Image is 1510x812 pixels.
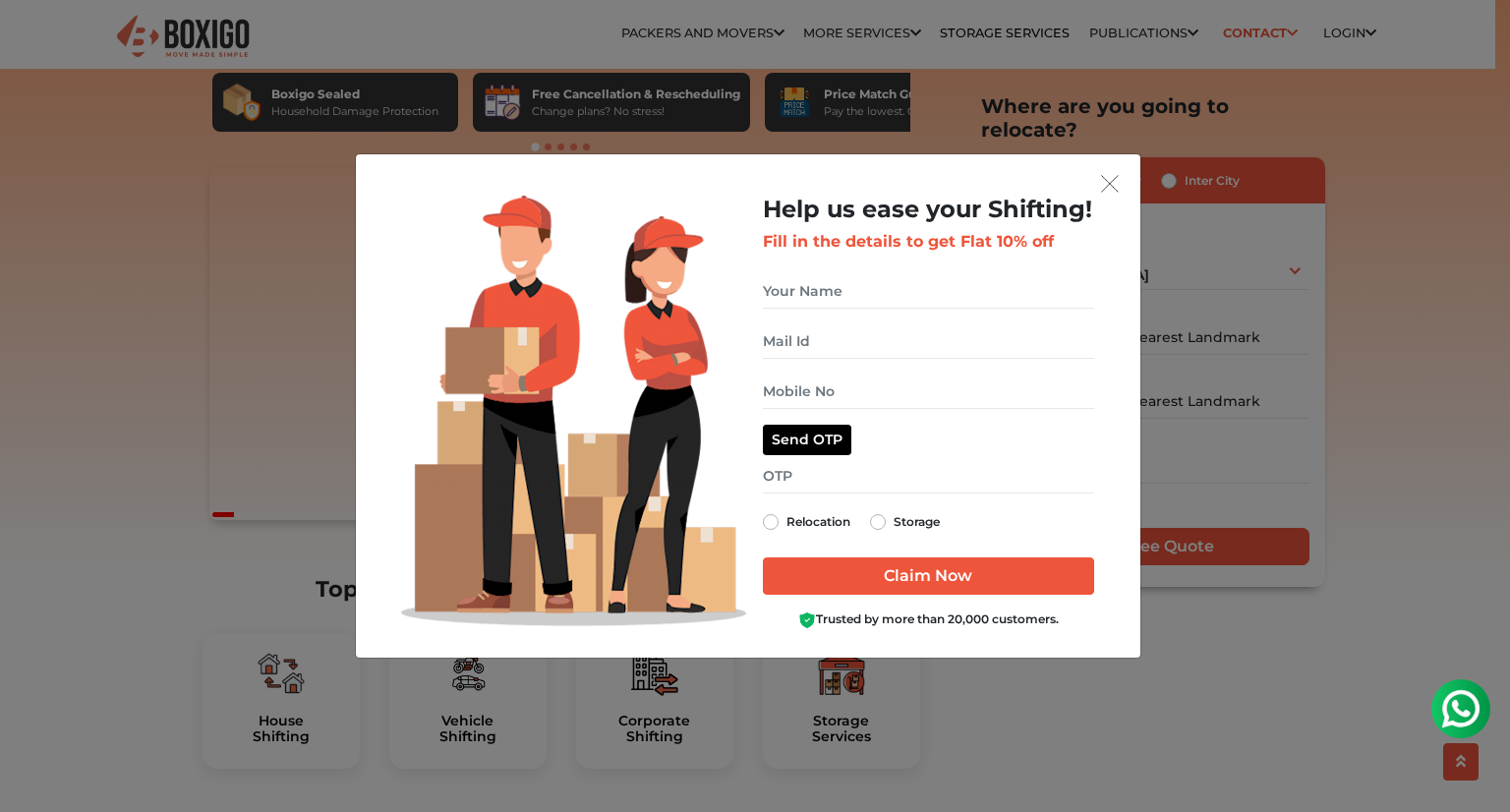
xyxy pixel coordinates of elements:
input: Claim Now [763,557,1094,595]
input: Mobile No [763,375,1094,409]
img: Boxigo Customer Shield [798,611,816,629]
img: exit [1101,175,1119,193]
img: Lead Welcome Image [401,196,747,626]
h2: Help us ease your Shifting! [763,196,1094,224]
input: OTP [763,459,1094,493]
input: Your Name [763,274,1094,309]
img: whatsapp-icon.svg [20,20,59,59]
button: Send OTP [763,425,851,455]
h3: Fill in the details to get Flat 10% off [763,232,1094,251]
input: Mail Id [763,324,1094,359]
label: Relocation [786,510,850,534]
label: Storage [894,510,940,534]
div: Trusted by more than 20,000 customers. [763,610,1094,629]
